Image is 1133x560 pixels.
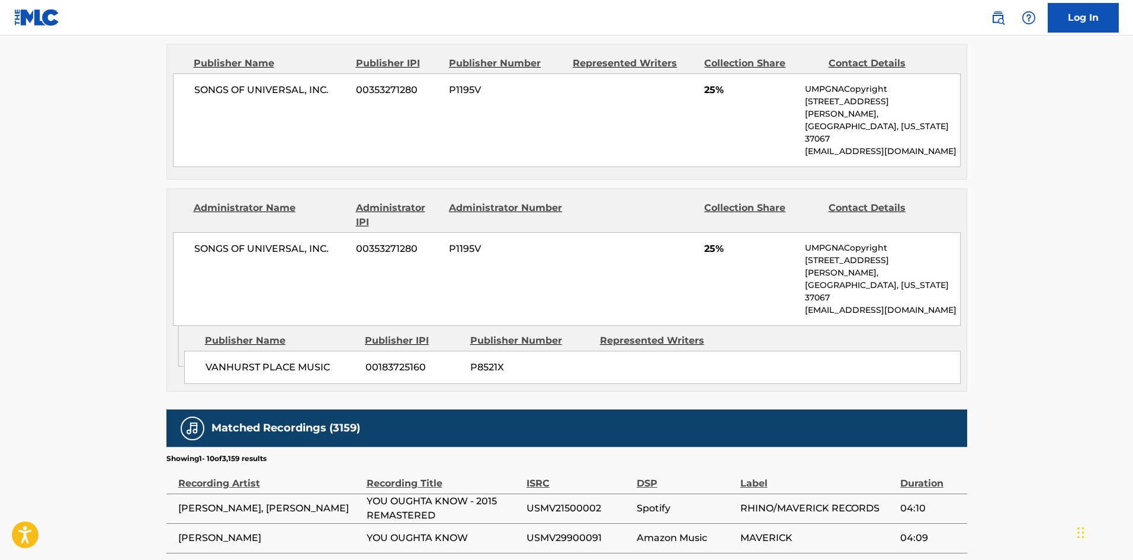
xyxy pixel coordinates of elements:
a: Public Search [986,6,1010,30]
div: Represented Writers [600,334,721,348]
div: Publisher Number [470,334,591,348]
p: [GEOGRAPHIC_DATA], [US_STATE] 37067 [805,120,959,145]
span: P8521X [470,360,591,375]
span: 04:09 [900,531,961,545]
img: Matched Recordings [185,421,200,436]
span: SONGS OF UNIVERSAL, INC. [194,83,348,97]
div: Collection Share [704,201,819,229]
span: SONGS OF UNIVERSAL, INC. [194,242,348,256]
div: Administrator Name [194,201,347,229]
img: MLC Logo [14,9,60,26]
div: Help [1017,6,1041,30]
div: DSP [637,464,734,491]
iframe: Chat Widget [1074,503,1133,560]
div: ISRC [527,464,631,491]
p: UMPGNACopyright [805,83,959,95]
div: Label [740,464,894,491]
span: 00353271280 [356,242,440,256]
div: Represented Writers [573,56,695,71]
span: Amazon Music [637,531,734,545]
span: Spotify [637,501,734,516]
p: [EMAIL_ADDRESS][DOMAIN_NAME] [805,304,959,316]
span: MAVERICK [740,531,894,545]
div: Publisher Name [205,334,356,348]
p: [GEOGRAPHIC_DATA], [US_STATE] 37067 [805,279,959,304]
span: [PERSON_NAME], [PERSON_NAME] [178,501,361,516]
span: 00183725160 [365,360,461,375]
div: Publisher Number [449,56,564,71]
div: Contact Details [829,201,943,229]
div: Administrator Number [449,201,564,229]
div: Publisher IPI [365,334,461,348]
span: [PERSON_NAME] [178,531,361,545]
div: Publisher Name [194,56,347,71]
div: Recording Title [367,464,521,491]
div: Drag [1077,515,1084,551]
div: Recording Artist [178,464,361,491]
div: Collection Share [704,56,819,71]
span: VANHURST PLACE MUSIC [206,360,357,375]
span: USMV29900091 [527,531,631,545]
span: YOU OUGHTA KNOW [367,531,521,545]
div: Contact Details [829,56,943,71]
h5: Matched Recordings (3159) [211,421,360,435]
img: help [1022,11,1036,25]
a: Log In [1048,3,1119,33]
span: 04:10 [900,501,961,516]
div: Administrator IPI [356,201,440,229]
span: YOU OUGHTA KNOW - 2015 REMASTERED [367,494,521,523]
span: 00353271280 [356,83,440,97]
span: RHINO/MAVERICK RECORDS [740,501,894,516]
span: 25% [704,242,796,256]
span: 25% [704,83,796,97]
p: [STREET_ADDRESS][PERSON_NAME], [805,254,959,279]
p: UMPGNACopyright [805,242,959,254]
p: [STREET_ADDRESS][PERSON_NAME], [805,95,959,120]
p: Showing 1 - 10 of 3,159 results [166,453,267,464]
div: Publisher IPI [356,56,440,71]
p: [EMAIL_ADDRESS][DOMAIN_NAME] [805,145,959,158]
span: P1195V [449,83,564,97]
div: Duration [900,464,961,491]
span: P1195V [449,242,564,256]
img: search [991,11,1005,25]
span: USMV21500002 [527,501,631,516]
